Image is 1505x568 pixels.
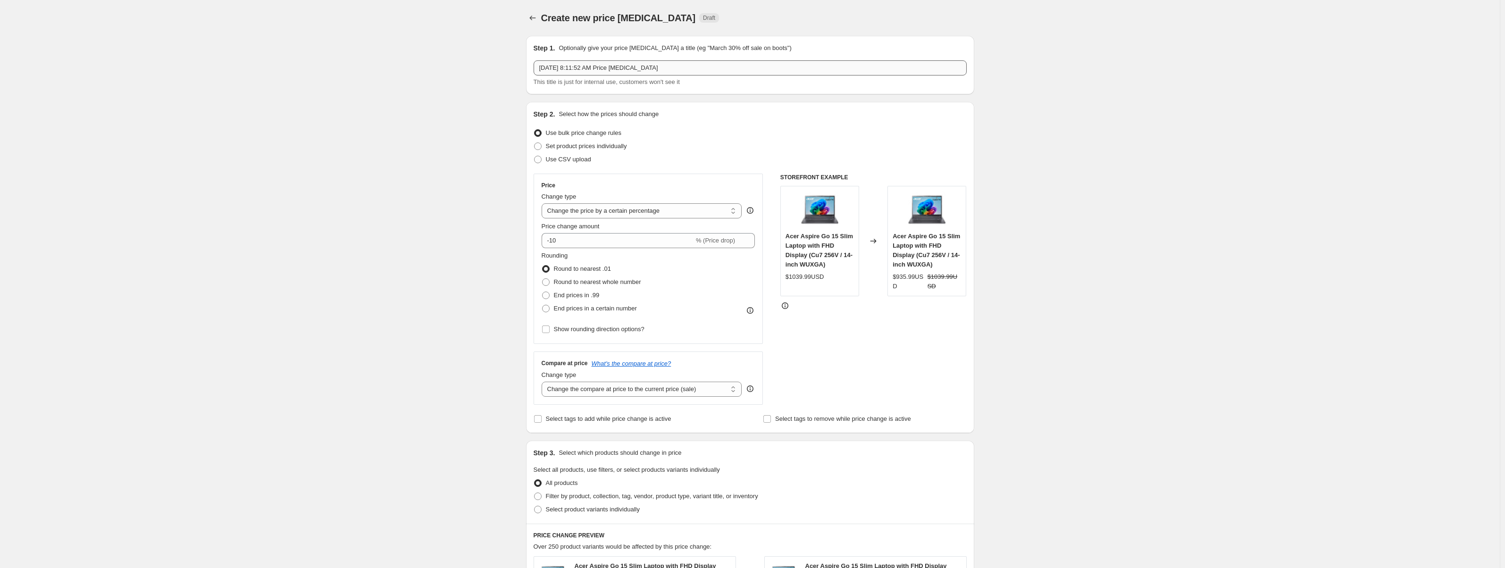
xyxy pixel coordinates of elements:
span: Use CSV upload [546,156,591,163]
span: Create new price [MEDICAL_DATA] [541,13,696,23]
h2: Step 1. [534,43,555,53]
p: Select which products should change in price [559,448,681,458]
span: Show rounding direction options? [554,326,644,333]
span: % (Price drop) [696,237,735,244]
img: 71_p3A4A-fL_80x.jpg [908,191,946,229]
span: Price change amount [542,223,600,230]
span: Round to nearest whole number [554,278,641,285]
span: $1039.99USD [928,273,958,290]
span: End prices in .99 [554,292,600,299]
span: Set product prices individually [546,142,627,150]
span: Over 250 product variants would be affected by this price change: [534,543,712,550]
h3: Compare at price [542,359,588,367]
span: Select product variants individually [546,506,640,513]
span: Filter by product, collection, tag, vendor, product type, variant title, or inventory [546,493,758,500]
span: $1039.99USD [786,273,824,280]
div: help [745,384,755,393]
h6: STOREFRONT EXAMPLE [780,174,967,181]
span: Change type [542,193,577,200]
h2: Step 3. [534,448,555,458]
h2: Step 2. [534,109,555,119]
span: Draft [703,14,715,22]
span: Select all products, use filters, or select products variants individually [534,466,720,473]
span: $935.99USD [893,273,923,290]
h6: PRICE CHANGE PREVIEW [534,532,967,539]
div: help [745,206,755,215]
h3: Price [542,182,555,189]
span: End prices in a certain number [554,305,637,312]
span: This title is just for internal use, customers won't see it [534,78,680,85]
span: Change type [542,371,577,378]
button: What's the compare at price? [592,360,671,367]
img: 71_p3A4A-fL_80x.jpg [801,191,838,229]
span: Acer Aspire Go 15 Slim Laptop with FHD Display (Cu7 256V / 14-inch WUXGA) [786,233,853,268]
span: Select tags to remove while price change is active [775,415,911,422]
span: All products [546,479,578,486]
p: Select how the prices should change [559,109,659,119]
button: Price change jobs [526,11,539,25]
span: Use bulk price change rules [546,129,621,136]
span: Select tags to add while price change is active [546,415,671,422]
p: Optionally give your price [MEDICAL_DATA] a title (eg "March 30% off sale on boots") [559,43,791,53]
input: 30% off holiday sale [534,60,967,75]
span: Acer Aspire Go 15 Slim Laptop with FHD Display (Cu7 256V / 14-inch WUXGA) [893,233,960,268]
input: -15 [542,233,694,248]
span: Rounding [542,252,568,259]
span: Round to nearest .01 [554,265,611,272]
